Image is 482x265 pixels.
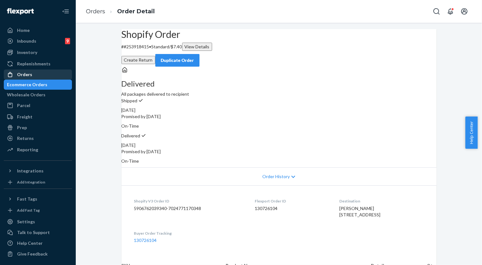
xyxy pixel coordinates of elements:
[4,123,72,133] a: Prep
[4,80,72,90] a: Ecommerce Orders
[17,240,43,246] div: Help Center
[4,178,72,186] a: Add Integration
[122,148,437,155] p: Promised by [DATE]
[17,135,34,142] div: Returns
[4,112,72,122] a: Freight
[4,100,72,111] a: Parcel
[117,8,155,15] a: Order Detail
[17,49,37,56] div: Inventory
[17,102,30,109] div: Parcel
[122,56,155,64] button: Create Return
[155,54,199,67] button: Duplicate Order
[17,179,45,185] div: Add Integration
[122,142,437,148] div: [DATE]
[134,198,245,204] dt: Shopify V3 Order ID
[4,207,72,214] a: Add Fast Tag
[122,158,437,164] p: On-Time
[17,251,48,257] div: Give Feedback
[4,249,72,259] button: Give Feedback
[149,44,152,49] span: •
[17,219,35,225] div: Settings
[185,44,210,50] div: View Details
[4,47,72,57] a: Inventory
[17,27,30,33] div: Home
[17,124,27,131] div: Prep
[7,92,45,98] div: Wholesale Orders
[17,208,40,213] div: Add Fast Tag
[458,5,471,18] button: Open account menu
[122,29,437,39] h2: Shopify Order
[4,145,72,155] a: Reporting
[339,206,380,217] span: [PERSON_NAME] [STREET_ADDRESS]
[122,80,437,97] div: All packages delivered to recipient
[134,238,157,243] a: 130726104
[122,107,437,113] div: [DATE]
[122,113,437,120] p: Promised by [DATE]
[7,81,47,88] div: Ecommerce Orders
[4,238,72,248] a: Help Center
[4,166,72,176] button: Integrations
[7,8,34,15] img: Flexport logo
[134,205,245,212] dd: 5906762039340-7024771170348
[134,231,245,236] dt: Buyer Order Tracking
[17,147,38,153] div: Reporting
[262,173,290,180] span: Order History
[122,43,437,51] p: # #253918415 / $7.40
[339,198,424,204] dt: Destination
[17,38,36,44] div: Inbounds
[430,5,443,18] button: Open Search Box
[17,61,51,67] div: Replenishments
[86,8,105,15] a: Orders
[4,90,72,100] a: Wholesale Orders
[465,117,478,149] button: Help Center
[161,57,194,63] div: Duplicate Order
[4,194,72,204] button: Fast Tags
[17,168,44,174] div: Integrations
[4,133,72,143] a: Returns
[59,5,72,18] button: Close Navigation
[17,114,33,120] div: Freight
[122,97,437,104] p: Shipped
[122,132,437,139] p: Delivered
[4,69,72,80] a: Orders
[17,71,32,78] div: Orders
[122,123,437,129] p: On-Time
[4,25,72,35] a: Home
[4,59,72,69] a: Replenishments
[4,227,72,238] a: Talk to Support
[255,205,329,212] dd: 130726104
[4,217,72,227] a: Settings
[65,38,70,44] div: 9
[182,43,212,51] button: View Details
[122,80,437,88] h3: Delivered
[17,229,50,236] div: Talk to Support
[81,2,160,21] ol: breadcrumbs
[152,44,170,49] span: Standard
[255,198,329,204] dt: Flexport Order ID
[4,36,72,46] a: Inbounds9
[444,5,457,18] button: Open notifications
[17,196,37,202] div: Fast Tags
